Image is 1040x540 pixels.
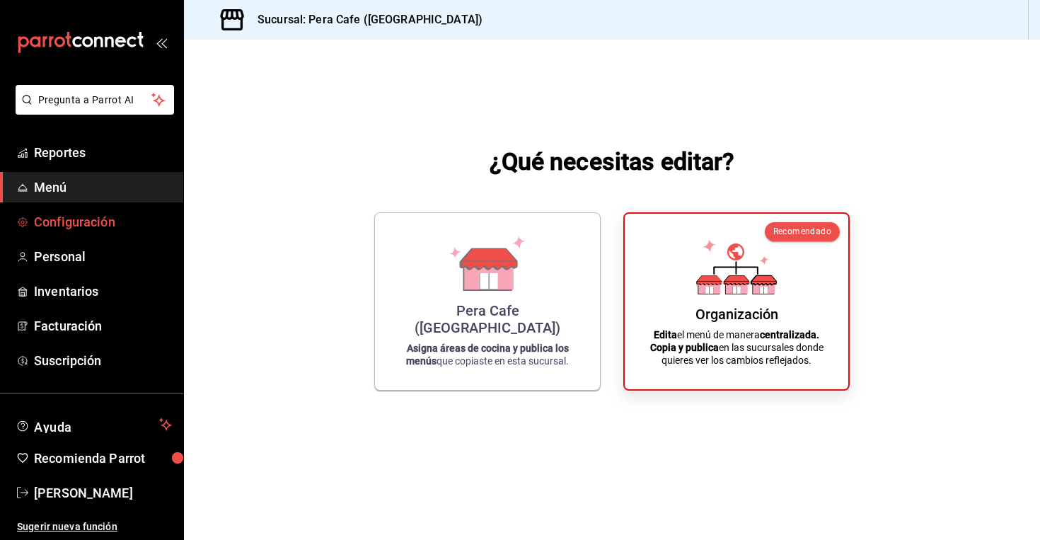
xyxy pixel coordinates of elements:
[490,144,735,178] h1: ¿Qué necesitas editar?
[34,416,154,433] span: Ayuda
[34,212,172,231] span: Configuración
[406,343,569,367] strong: Asigna áreas de cocina y publica los menús
[34,316,172,335] span: Facturación
[392,342,583,367] p: que copiaste en esta sucursal.
[773,226,831,236] span: Recomendado
[10,103,174,117] a: Pregunta a Parrot AI
[34,143,172,162] span: Reportes
[654,329,677,340] strong: Edita
[34,282,172,301] span: Inventarios
[17,519,172,534] span: Sugerir nueva función
[650,342,719,353] strong: Copia y publica
[16,85,174,115] button: Pregunta a Parrot AI
[156,37,167,48] button: open_drawer_menu
[34,178,172,197] span: Menú
[34,351,172,370] span: Suscripción
[34,449,172,468] span: Recomienda Parrot
[34,247,172,266] span: Personal
[760,329,819,340] strong: centralizada.
[34,483,172,502] span: [PERSON_NAME]
[695,306,778,323] div: Organización
[38,93,152,108] span: Pregunta a Parrot AI
[246,11,483,28] h3: Sucursal: Pera Cafe ([GEOGRAPHIC_DATA])
[642,328,831,367] p: el menú de manera en las sucursales donde quieres ver los cambios reflejados.
[392,302,583,336] div: Pera Cafe ([GEOGRAPHIC_DATA])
